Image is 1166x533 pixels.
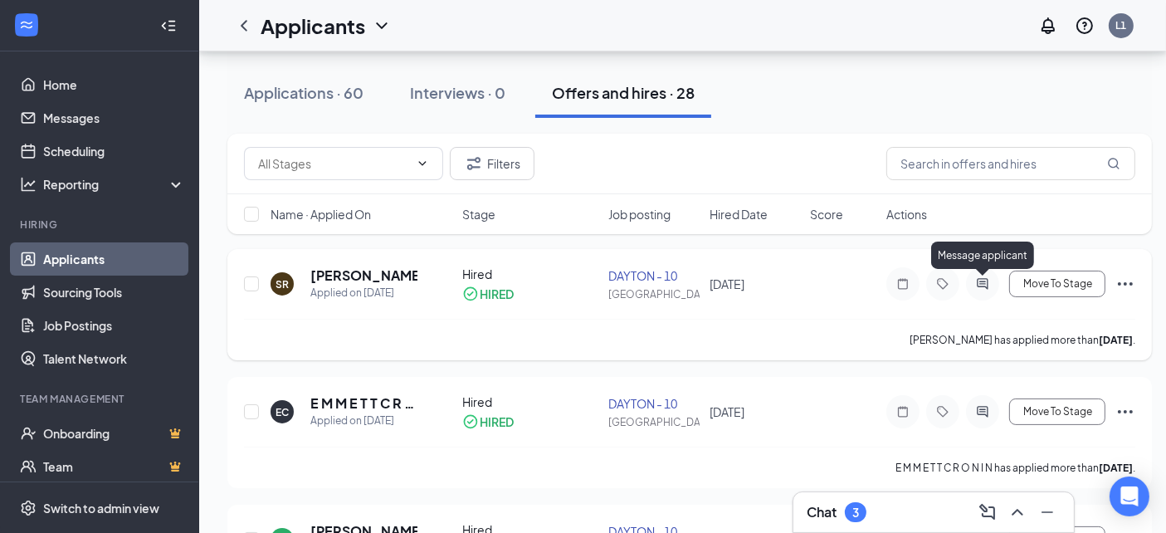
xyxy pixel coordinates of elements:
svg: Notifications [1038,16,1058,36]
span: [DATE] [710,404,744,419]
svg: ChevronLeft [234,16,254,36]
button: Move To Stage [1009,399,1105,425]
div: Offers and hires · 28 [552,82,695,103]
button: Filter Filters [450,147,534,180]
svg: Ellipses [1115,274,1135,294]
button: Minimize [1034,499,1061,526]
svg: ActiveChat [973,405,993,418]
a: OnboardingCrown [43,417,185,450]
div: EC [276,405,289,419]
button: ChevronUp [1004,499,1031,526]
div: Hiring [20,218,182,232]
svg: QuestionInfo [1075,16,1095,36]
div: Reporting [43,176,186,193]
div: Interviews · 0 [410,82,505,103]
svg: Minimize [1037,502,1057,522]
svg: ComposeMessage [978,502,998,522]
div: HIRED [480,286,514,302]
span: Job posting [608,206,671,222]
svg: Tag [933,405,953,418]
div: [GEOGRAPHIC_DATA] [608,287,700,301]
h5: [PERSON_NAME] [310,266,417,285]
div: [GEOGRAPHIC_DATA] [608,415,700,429]
span: Stage [462,206,495,222]
svg: ActiveChat [973,277,993,291]
span: [DATE] [710,276,744,291]
b: [DATE] [1099,334,1133,346]
span: Move To Stage [1023,406,1092,418]
h3: Chat [807,503,837,521]
div: Team Management [20,392,182,406]
a: Sourcing Tools [43,276,185,309]
button: ComposeMessage [974,499,1001,526]
div: Message applicant [931,242,1034,269]
h5: E M M E T T C R O N I N [310,394,417,413]
svg: CheckmarkCircle [462,413,479,430]
a: Messages [43,101,185,134]
div: DAYTON - 10 [608,267,700,284]
input: All Stages [258,154,409,173]
svg: CheckmarkCircle [462,286,479,302]
a: Talent Network [43,342,185,375]
div: HIRED [480,413,514,430]
div: DAYTON - 10 [608,395,700,412]
svg: Note [893,405,913,418]
div: Open Intercom Messenger [1110,477,1149,516]
div: Hired [462,394,598,410]
svg: Filter [464,154,484,174]
a: Home [43,68,185,101]
a: TeamCrown [43,450,185,483]
div: L1 [1116,18,1127,32]
svg: MagnifyingGlass [1107,157,1120,170]
svg: Note [893,277,913,291]
button: Move To Stage [1009,271,1105,297]
input: Search in offers and hires [886,147,1135,180]
a: Applicants [43,242,185,276]
svg: Collapse [160,17,177,34]
span: Actions [886,206,927,222]
span: Name · Applied On [271,206,371,222]
span: Score [810,206,843,222]
svg: ChevronDown [416,157,429,170]
span: Move To Stage [1023,278,1092,290]
svg: Analysis [20,176,37,193]
a: Job Postings [43,309,185,342]
div: Switch to admin view [43,500,159,516]
div: SR [276,277,289,291]
a: Scheduling [43,134,185,168]
div: 3 [852,506,859,520]
div: Applied on [DATE] [310,285,417,301]
svg: ChevronUp [1007,502,1027,522]
p: E M M E T T C R O N I N has applied more than . [895,461,1135,475]
svg: ChevronDown [372,16,392,36]
svg: Tag [933,277,953,291]
div: Applied on [DATE] [310,413,417,429]
div: Applications · 60 [244,82,363,103]
span: Hired Date [710,206,768,222]
svg: Ellipses [1115,402,1135,422]
svg: WorkstreamLogo [18,17,35,33]
div: Hired [462,266,598,282]
b: [DATE] [1099,462,1133,474]
p: [PERSON_NAME] has applied more than . [910,333,1135,347]
h1: Applicants [261,12,365,40]
svg: Settings [20,500,37,516]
